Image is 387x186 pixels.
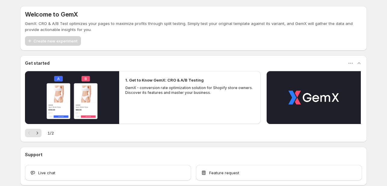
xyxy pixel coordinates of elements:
[25,60,50,66] h3: Get started
[25,152,42,158] h3: Support
[25,129,42,137] nav: Pagination
[125,85,255,95] p: GemX - conversion rate optimization solution for Shopify store owners. Discover its features and ...
[267,71,361,124] button: Play video
[125,77,204,83] h2: 1. Get to Know GemX: CRO & A/B Testing
[25,20,362,33] p: GemX: CRO & A/B Test optimizes your pages to maximize profits through split testing. Simply test ...
[25,71,119,124] button: Play video
[38,170,55,176] span: Live chat
[209,170,239,176] span: Feature request
[25,11,78,18] h5: Welcome to GemX
[48,130,54,136] span: 1 / 2
[33,129,42,137] button: Next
